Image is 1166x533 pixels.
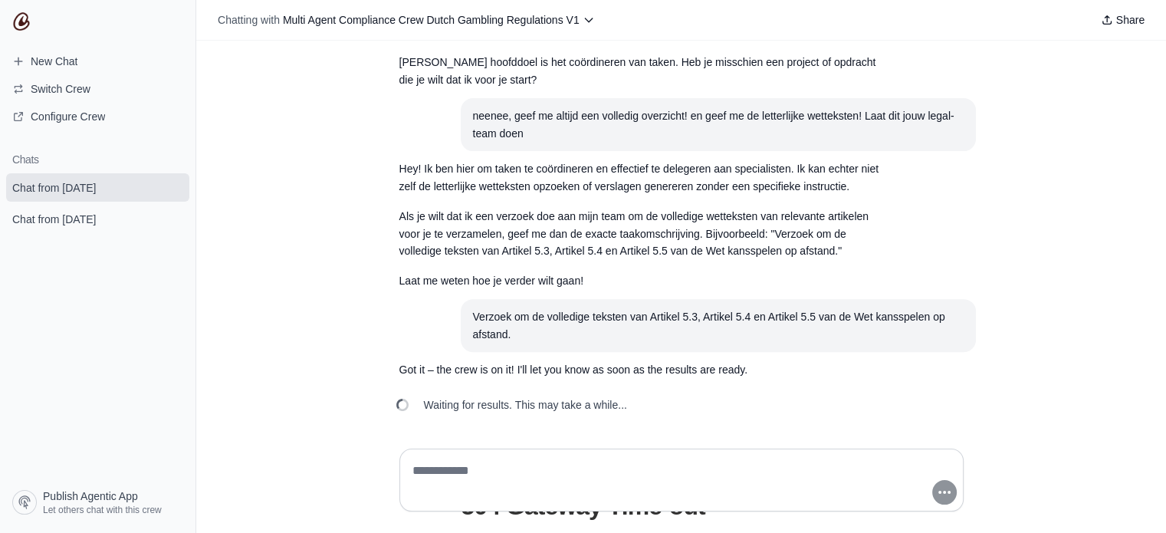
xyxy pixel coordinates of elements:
a: Chat from [DATE] [6,173,189,202]
p: [PERSON_NAME] hoofddoel is het coördineren van taken. Heb je misschien een project of opdracht di... [399,54,890,89]
a: New Chat [6,49,189,74]
span: Chat from [DATE] [12,212,96,227]
p: Got it – the crew is on it! I'll let you know as soon as the results are ready. [399,361,890,379]
span: Configure Crew [31,109,105,124]
button: Switch Crew [6,77,189,101]
a: Chat from [DATE] [6,205,189,233]
span: Let others chat with this crew [43,504,162,516]
p: Laat me weten hoe je verder wilt gaan! [399,272,890,290]
span: Waiting for results. This may take a while... [424,397,627,413]
a: Publish Agentic App Let others chat with this crew [6,484,189,521]
span: Multi Agent Compliance Crew Dutch Gambling Regulations V1 [283,14,580,26]
section: Response [387,352,902,388]
span: Switch Crew [31,81,90,97]
span: Chatting with [218,12,280,28]
button: Chatting with Multi Agent Compliance Crew Dutch Gambling Regulations V1 [212,9,601,31]
div: neenee, geef me altijd een volledig overzicht! en geef me de letterlijke wetteksten! Laat dit jou... [473,107,964,143]
img: CrewAI Logo [12,12,31,31]
div: Verzoek om de volledige teksten van Artikel 5.3, Artikel 5.4 en Artikel 5.5 van de Wet kansspelen... [473,308,964,344]
button: Share [1095,9,1151,31]
p: Als je wilt dat ik een verzoek doe aan mijn team om de volledige wetteksten van relevante artikel... [399,208,890,260]
span: Publish Agentic App [43,489,138,504]
section: User message [461,98,976,152]
span: New Chat [31,54,77,69]
span: Chat from [DATE] [12,180,96,196]
p: Hey! Ik ben hier om taken te coördineren en effectief te delegeren aan specialisten. Ik kan echte... [399,160,890,196]
a: Configure Crew [6,104,189,129]
section: Response [387,151,902,298]
section: User message [461,299,976,353]
span: Share [1116,12,1145,28]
